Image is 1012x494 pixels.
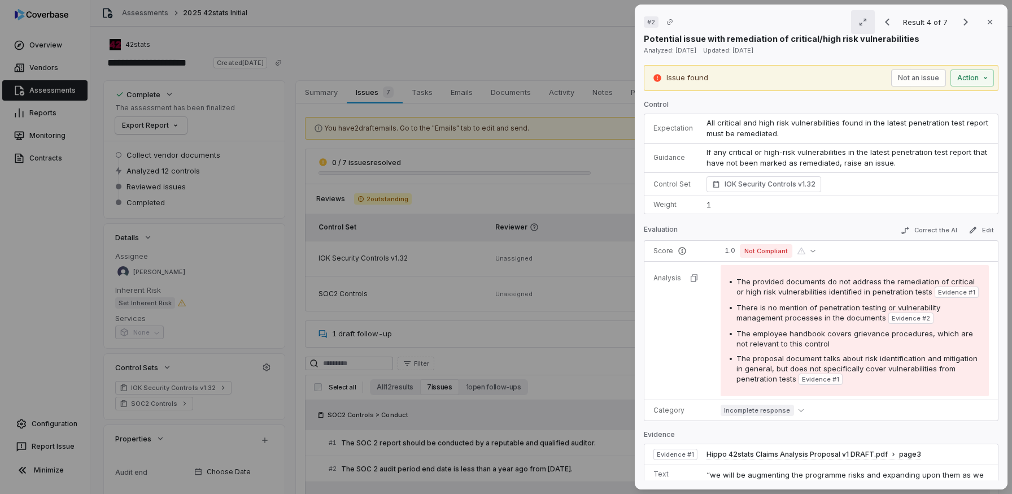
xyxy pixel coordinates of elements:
button: Not an issue [891,70,946,86]
p: Issue found [666,72,708,84]
p: Potential issue with remediation of critical/high risk vulnerabilities [644,33,919,45]
span: # 2 [647,18,655,27]
p: If any critical or high-risk vulnerabilities in the latest penetration test report that have not ... [706,147,989,169]
span: Analyzed: [DATE] [644,46,696,54]
button: 1.0Not Compliant [721,244,820,258]
button: Action [950,70,994,86]
span: The provided documents do not address the remediation of critical or high risk vulnerabilities id... [736,277,975,296]
button: Correct the AI [896,224,962,237]
span: IOK Security Controls v1.32 [725,179,815,190]
span: Evidence # 2 [892,314,930,323]
span: All critical and high risk vulnerabilities found in the latest penetration test report must be re... [706,118,991,138]
p: Expectation [653,124,693,133]
p: Control Set [653,180,693,189]
p: Result 4 of 7 [903,16,950,28]
p: Control [644,100,998,114]
button: Edit [964,223,998,237]
button: Previous result [876,15,898,29]
p: Evidence [644,430,998,444]
button: Hippo 42stats Claims Analysis Proposal v1 DRAFT.pdfpage3 [706,450,921,460]
span: Evidence # 1 [802,375,839,384]
p: Score [653,246,707,255]
button: Copy link [660,12,680,32]
p: Category [653,406,707,415]
span: Not Compliant [740,244,792,258]
span: There is no mention of penetration testing or vulnerability management processes in the documents [736,303,940,322]
span: Evidence # 1 [657,450,694,459]
p: Guidance [653,153,693,162]
span: The employee handbook covers grievance procedures, which are not relevant to this control [736,329,973,348]
p: Analysis [653,274,681,283]
span: page 3 [899,450,921,459]
button: Next result [954,15,977,29]
p: Evaluation [644,225,678,239]
span: Evidence # 1 [938,288,975,297]
span: Incomplete response [721,405,794,416]
p: Weight [653,200,693,209]
span: The proposal document talks about risk identification and mitigation in general, but does not spe... [736,354,978,383]
span: Updated: [DATE] [703,46,753,54]
span: “we will be augmenting the programme risks and expanding upon them as we work through our scoping... [706,470,984,491]
span: Hippo 42stats Claims Analysis Proposal v1 DRAFT.pdf [706,450,888,459]
span: 1 [706,200,711,209]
